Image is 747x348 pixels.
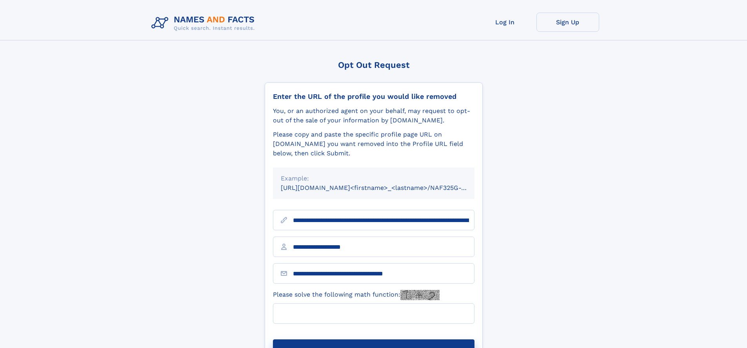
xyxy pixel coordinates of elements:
[474,13,536,32] a: Log In
[536,13,599,32] a: Sign Up
[273,92,474,101] div: Enter the URL of the profile you would like removed
[273,290,440,300] label: Please solve the following math function:
[273,130,474,158] div: Please copy and paste the specific profile page URL on [DOMAIN_NAME] you want removed into the Pr...
[148,13,261,34] img: Logo Names and Facts
[281,184,489,191] small: [URL][DOMAIN_NAME]<firstname>_<lastname>/NAF325G-xxxxxxxx
[273,106,474,125] div: You, or an authorized agent on your behalf, may request to opt-out of the sale of your informatio...
[281,174,467,183] div: Example:
[265,60,483,70] div: Opt Out Request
